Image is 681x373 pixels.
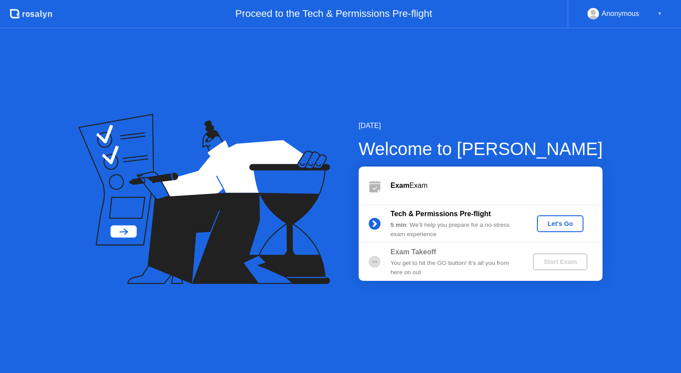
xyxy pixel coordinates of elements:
[391,221,407,228] b: 5 min
[537,215,583,232] button: Let's Go
[391,259,518,277] div: You get to hit the GO button! It’s all you from here on out
[658,8,662,19] div: ▼
[540,220,580,227] div: Let's Go
[391,221,518,239] div: : We’ll help you prepare for a no-stress exam experience
[536,258,584,265] div: Start Exam
[533,253,587,270] button: Start Exam
[359,136,603,162] div: Welcome to [PERSON_NAME]
[391,248,436,256] b: Exam Takeoff
[359,120,603,131] div: [DATE]
[391,182,410,189] b: Exam
[391,180,603,191] div: Exam
[602,8,639,19] div: Anonymous
[391,210,491,218] b: Tech & Permissions Pre-flight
